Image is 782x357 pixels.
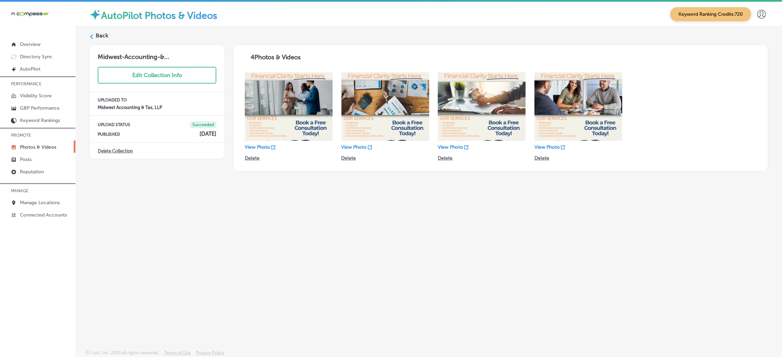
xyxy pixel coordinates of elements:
[245,72,333,141] img: Collection thumbnail
[438,155,453,161] p: Delete
[251,53,301,61] span: 4 Photos & Videos
[200,131,216,137] h4: [DATE]
[245,144,275,150] a: View Photo
[341,144,367,150] p: View Photo
[20,200,60,206] p: Manage Locations
[20,66,40,72] p: AutoPilot
[92,350,159,355] p: Locl, Inc. 2025 all rights reserved.
[20,41,40,47] p: Overview
[534,144,565,150] a: View Photo
[534,72,622,141] img: Collection thumbnail
[98,98,216,102] p: UPLOADED TO
[245,144,270,150] p: View Photo
[20,157,32,162] p: Posts
[438,144,468,150] a: View Photo
[20,105,60,111] p: GBP Performance
[534,155,549,161] p: Delete
[20,169,44,175] p: Reputation
[89,9,101,21] img: autopilot-icon
[20,144,56,150] p: Photos & Videos
[98,132,120,137] p: PUBLISHED
[98,105,216,110] h4: Midwest Accounting & Tax, LLP
[190,121,216,128] span: Succeeded
[96,32,108,39] label: Back
[20,93,52,99] p: Visibility Score
[438,144,463,150] p: View Photo
[89,45,225,61] h3: Midwest-Accounting-&...
[20,118,60,123] p: Keyword Rankings
[11,11,49,17] img: 660ab0bf-5cc7-4cb8-ba1c-48b5ae0f18e60NCTV_CLogo_TV_Black_-500x88.png
[534,144,560,150] p: View Photo
[20,54,52,60] p: Directory Sync
[438,72,526,141] img: Collection thumbnail
[101,10,217,21] label: AutoPilot Photos & Videos
[670,7,751,21] span: Keyword Ranking Credits: 720
[341,155,356,161] p: Delete
[98,148,133,153] a: Delete Collection
[341,72,429,141] img: Collection thumbnail
[98,67,216,84] button: Edit Collection Info
[341,144,372,150] a: View Photo
[98,122,130,127] p: UPLOAD STATUS
[245,155,260,161] p: Delete
[20,212,67,218] p: Connected Accounts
